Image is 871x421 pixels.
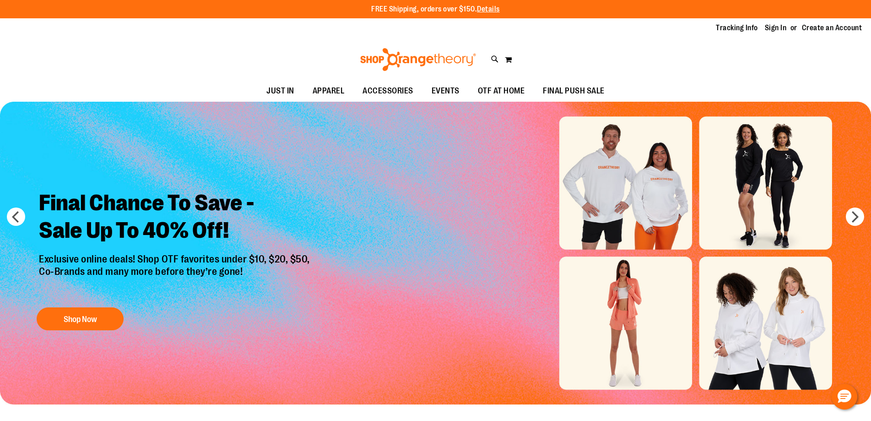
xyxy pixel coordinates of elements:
span: ACCESSORIES [362,81,413,101]
span: FINAL PUSH SALE [543,81,605,101]
a: FINAL PUSH SALE [534,81,614,102]
a: OTF AT HOME [469,81,534,102]
a: Sign In [765,23,787,33]
img: Shop Orangetheory [359,48,477,71]
a: ACCESSORIES [353,81,422,102]
span: OTF AT HOME [478,81,525,101]
span: APPAREL [313,81,345,101]
button: prev [7,208,25,226]
a: Create an Account [802,23,862,33]
button: Shop Now [37,307,124,330]
button: Hello, have a question? Let’s chat. [832,384,857,410]
p: FREE Shipping, orders over $150. [371,4,500,15]
a: Details [477,5,500,13]
a: Tracking Info [716,23,758,33]
span: JUST IN [266,81,294,101]
a: APPAREL [303,81,354,102]
a: Final Chance To Save -Sale Up To 40% Off! Exclusive online deals! Shop OTF favorites under $10, $... [32,182,319,335]
span: EVENTS [432,81,460,101]
button: next [846,208,864,226]
p: Exclusive online deals! Shop OTF favorites under $10, $20, $50, Co-Brands and many more before th... [32,253,319,298]
h2: Final Chance To Save - Sale Up To 40% Off! [32,182,319,253]
a: EVENTS [422,81,469,102]
a: JUST IN [257,81,303,102]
